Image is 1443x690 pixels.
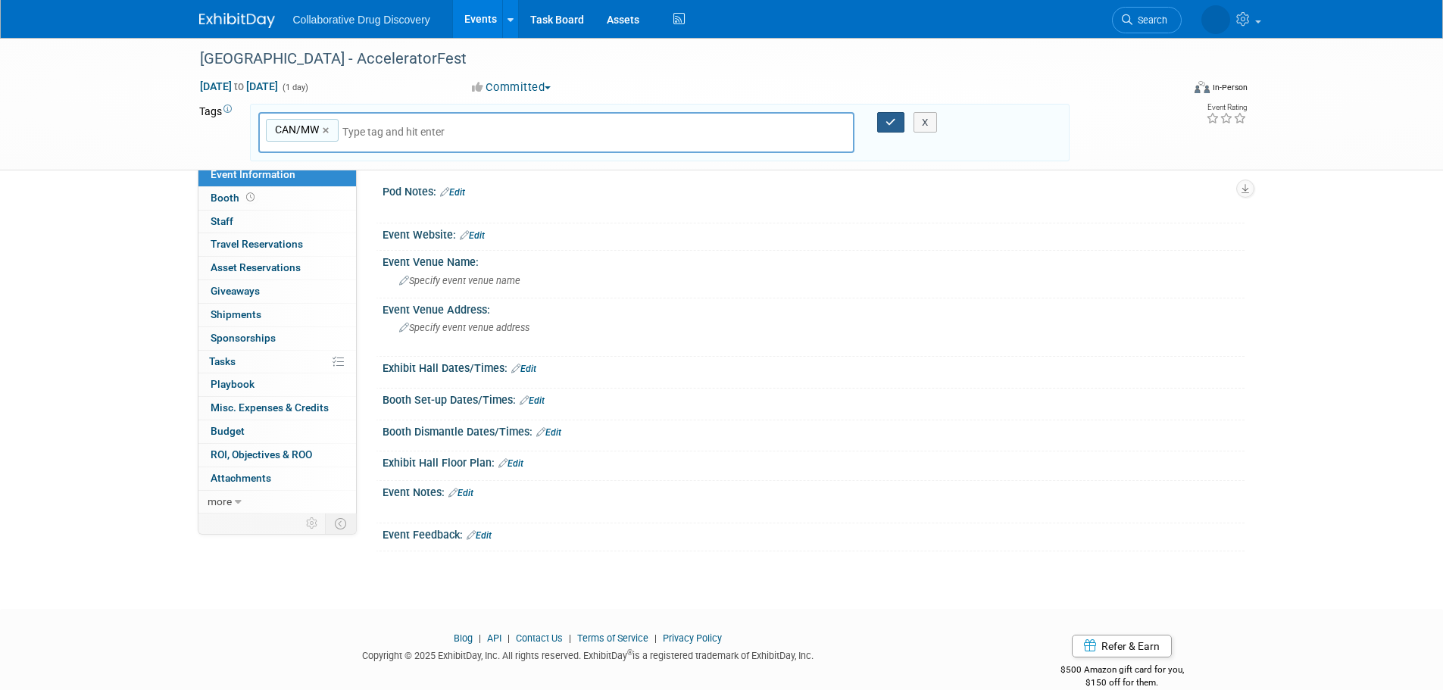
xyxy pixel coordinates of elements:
[293,14,430,26] span: Collaborative Drug Discovery
[467,80,557,95] button: Committed
[232,80,246,92] span: to
[211,215,233,227] span: Staff
[383,223,1245,243] div: Event Website:
[1195,81,1210,93] img: Format-Inperson.png
[460,230,485,241] a: Edit
[211,168,295,180] span: Event Information
[440,187,465,198] a: Edit
[198,304,356,326] a: Shipments
[198,257,356,279] a: Asset Reservations
[199,104,236,162] td: Tags
[383,180,1245,200] div: Pod Notes:
[198,467,356,490] a: Attachments
[211,401,329,414] span: Misc. Expenses & Credits
[198,351,356,373] a: Tasks
[211,192,258,204] span: Booth
[511,364,536,374] a: Edit
[914,112,937,133] button: X
[1000,654,1245,688] div: $500 Amazon gift card for you,
[520,395,545,406] a: Edit
[299,514,326,533] td: Personalize Event Tab Strip
[211,308,261,320] span: Shipments
[383,523,1245,543] div: Event Feedback:
[198,233,356,256] a: Travel Reservations
[198,373,356,396] a: Playbook
[272,122,319,137] span: CAN/MW
[383,451,1245,471] div: Exhibit Hall Floor Plan:
[195,45,1159,73] div: [GEOGRAPHIC_DATA] - AcceleratorFest
[198,211,356,233] a: Staff
[565,632,575,644] span: |
[1206,104,1247,111] div: Event Rating
[383,389,1245,408] div: Booth Set-up Dates/Times:
[651,632,661,644] span: |
[383,481,1245,501] div: Event Notes:
[536,427,561,438] a: Edit
[383,420,1245,440] div: Booth Dismantle Dates/Times:
[211,332,276,344] span: Sponsorships
[211,472,271,484] span: Attachments
[281,83,308,92] span: (1 day)
[209,355,236,367] span: Tasks
[627,648,632,657] sup: ®
[448,488,473,498] a: Edit
[243,192,258,203] span: Booth not reserved yet
[211,425,245,437] span: Budget
[1000,676,1245,689] div: $150 off for them.
[1112,7,1182,33] a: Search
[211,378,255,390] span: Playbook
[577,632,648,644] a: Terms of Service
[198,187,356,210] a: Booth
[198,420,356,443] a: Budget
[342,124,554,139] input: Type tag and hit enter
[383,298,1245,317] div: Event Venue Address:
[399,275,520,286] span: Specify event venue name
[663,632,722,644] a: Privacy Policy
[211,448,312,461] span: ROI, Objectives & ROO
[198,280,356,303] a: Giveaways
[1201,5,1230,34] img: Juan Gijzelaar
[211,238,303,250] span: Travel Reservations
[475,632,485,644] span: |
[516,632,563,644] a: Contact Us
[323,122,333,139] a: ×
[1132,14,1167,26] span: Search
[399,322,529,333] span: Specify event venue address
[198,491,356,514] a: more
[198,397,356,420] a: Misc. Expenses & Credits
[211,285,260,297] span: Giveaways
[487,632,501,644] a: API
[325,514,356,533] td: Toggle Event Tabs
[467,530,492,541] a: Edit
[383,251,1245,270] div: Event Venue Name:
[498,458,523,469] a: Edit
[208,495,232,507] span: more
[198,327,356,350] a: Sponsorships
[454,632,473,644] a: Blog
[383,357,1245,376] div: Exhibit Hall Dates/Times:
[198,164,356,186] a: Event Information
[1092,79,1248,101] div: Event Format
[1212,82,1248,93] div: In-Person
[199,645,978,663] div: Copyright © 2025 ExhibitDay, Inc. All rights reserved. ExhibitDay is a registered trademark of Ex...
[199,13,275,28] img: ExhibitDay
[199,80,279,93] span: [DATE] [DATE]
[198,444,356,467] a: ROI, Objectives & ROO
[211,261,301,273] span: Asset Reservations
[504,632,514,644] span: |
[1072,635,1172,657] a: Refer & Earn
